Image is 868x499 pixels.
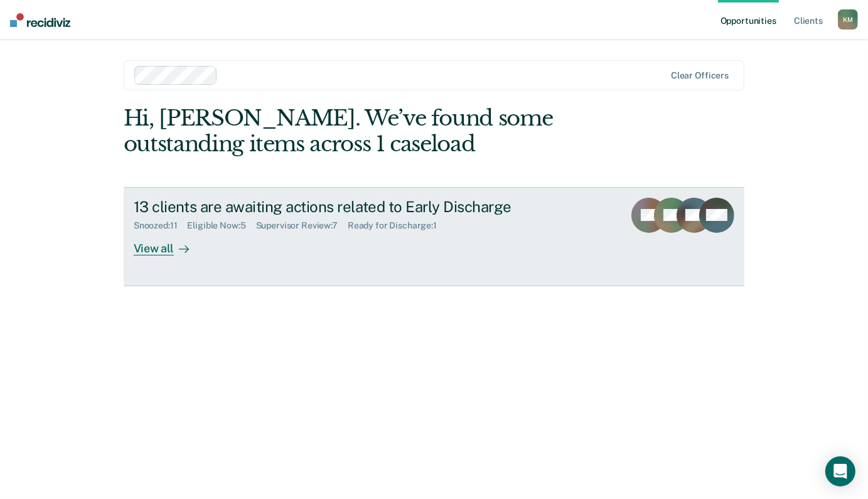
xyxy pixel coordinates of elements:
[671,70,729,81] div: Clear officers
[838,9,858,30] button: KM
[134,220,188,231] div: Snoozed : 11
[825,456,855,486] div: Open Intercom Messenger
[134,198,574,216] div: 13 clients are awaiting actions related to Early Discharge
[838,9,858,30] div: K M
[10,13,70,27] img: Recidiviz
[348,220,447,231] div: Ready for Discharge : 1
[188,220,256,231] div: Eligible Now : 5
[124,187,744,286] a: 13 clients are awaiting actions related to Early DischargeSnoozed:11Eligible Now:5Supervisor Revi...
[124,105,620,157] div: Hi, [PERSON_NAME]. We’ve found some outstanding items across 1 caseload
[134,231,204,255] div: View all
[256,220,348,231] div: Supervisor Review : 7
